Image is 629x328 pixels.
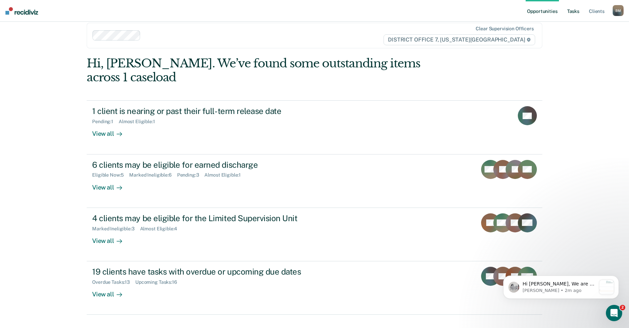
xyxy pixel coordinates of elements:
div: Clear supervision officers [476,26,533,32]
iframe: Intercom live chat [606,305,622,321]
a: 19 clients have tasks with overdue or upcoming due datesOverdue Tasks:13Upcoming Tasks:16View all [87,261,542,315]
iframe: Intercom notifications message [493,262,629,310]
div: Eligible Now : 5 [92,172,129,178]
div: 6 clients may be eligible for earned discharge [92,160,331,170]
a: 1 client is nearing or past their full-term release datePending:1Almost Eligible:1View all [87,100,542,154]
button: BM [613,5,624,16]
div: View all [92,178,130,191]
div: Pending : 3 [177,172,205,178]
div: 19 clients have tasks with overdue or upcoming due dates [92,267,331,277]
a: 6 clients may be eligible for earned dischargeEligible Now:5Marked Ineligible:6Pending:3Almost El... [87,154,542,208]
div: Overdue Tasks : 13 [92,279,135,285]
div: 1 client is nearing or past their full-term release date [92,106,331,116]
img: Recidiviz [5,7,38,15]
div: Almost Eligible : 1 [204,172,246,178]
span: 2 [620,305,625,310]
div: Pending : 1 [92,119,119,125]
a: 4 clients may be eligible for the Limited Supervision UnitMarked Ineligible:3Almost Eligible:4Vie... [87,208,542,261]
div: Marked Ineligible : 3 [92,226,140,232]
div: B M [613,5,624,16]
div: Almost Eligible : 4 [140,226,183,232]
div: View all [92,231,130,245]
div: Upcoming Tasks : 16 [135,279,183,285]
div: Marked Ineligible : 6 [129,172,177,178]
div: Hi, [PERSON_NAME]. We’ve found some outstanding items across 1 caseload [87,56,451,84]
div: Almost Eligible : 1 [119,119,160,125]
div: View all [92,285,130,298]
div: View all [92,125,130,138]
div: 4 clients may be eligible for the Limited Supervision Unit [92,213,331,223]
span: DISTRICT OFFICE 7, [US_STATE][GEOGRAPHIC_DATA] [384,34,535,45]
